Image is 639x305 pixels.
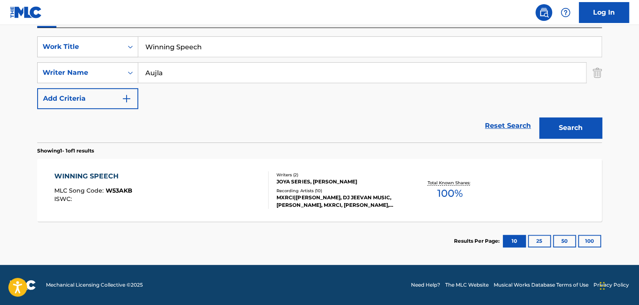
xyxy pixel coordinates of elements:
button: Search [539,117,602,138]
img: Delete Criterion [593,62,602,83]
a: Musical Works Database Terms of Use [494,281,588,289]
div: WINNING SPEECH [54,171,132,181]
a: The MLC Website [445,281,489,289]
button: 25 [528,235,551,247]
button: 10 [503,235,526,247]
div: MXRCI|[PERSON_NAME], DJ JEEVAN MUSIC, [PERSON_NAME], MXRCI, [PERSON_NAME], MXRCI, [PERSON_NAME], ... [276,194,403,209]
div: Work Title [43,42,118,52]
img: help [560,8,571,18]
span: MLC Song Code : [54,187,106,194]
div: Recording Artists ( 10 ) [276,188,403,194]
a: Reset Search [481,117,535,135]
a: WINNING SPEECHMLC Song Code:W53AKBISWC:Writers (2)JOYA SERIES, [PERSON_NAME]Recording Artists (10... [37,159,602,221]
p: Showing 1 - 1 of 1 results [37,147,94,155]
img: MLC Logo [10,6,42,18]
form: Search Form [37,36,602,142]
a: Privacy Policy [593,281,629,289]
a: Need Help? [411,281,440,289]
p: Total Known Shares: [427,180,472,186]
span: ISWC : [54,195,74,203]
div: JOYA SERIES, [PERSON_NAME] [276,178,403,186]
span: 100 % [437,186,462,201]
a: Public Search [535,4,552,21]
p: Results Per Page: [454,237,502,245]
span: W53AKB [106,187,132,194]
button: 50 [553,235,576,247]
span: Mechanical Licensing Collective © 2025 [46,281,143,289]
iframe: Chat Widget [597,265,639,305]
img: search [539,8,549,18]
button: 100 [578,235,601,247]
img: logo [10,280,36,290]
div: Writers ( 2 ) [276,172,403,178]
div: Writer Name [43,68,118,78]
img: 9d2ae6d4665cec9f34b9.svg [122,94,132,104]
div: Drag [600,273,605,298]
div: Help [557,4,574,21]
a: Log In [579,2,629,23]
button: Add Criteria [37,88,138,109]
